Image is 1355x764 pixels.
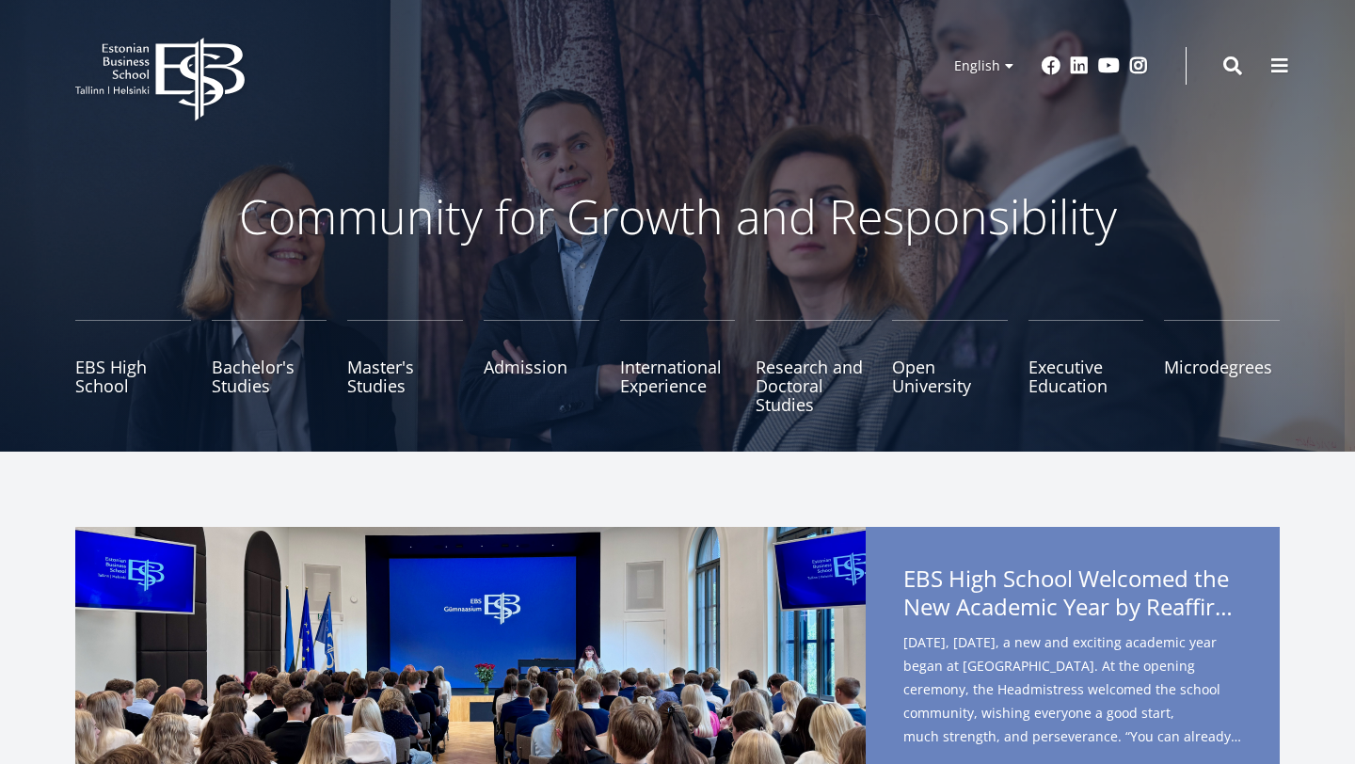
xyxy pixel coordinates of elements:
[903,630,1242,755] span: [DATE], [DATE], a new and exciting academic year began at [GEOGRAPHIC_DATA]. At the opening cerem...
[1164,320,1280,414] a: Microdegrees
[1098,56,1120,75] a: Youtube
[75,320,191,414] a: EBS High School
[1028,320,1144,414] a: Executive Education
[903,593,1242,621] span: New Academic Year by Reaffirming Its Core Values
[347,320,463,414] a: Master's Studies
[1042,56,1060,75] a: Facebook
[1129,56,1148,75] a: Instagram
[484,320,599,414] a: Admission
[903,565,1242,627] span: EBS High School Welcomed the
[179,188,1176,245] p: Community for Growth and Responsibility
[892,320,1008,414] a: Open University
[212,320,327,414] a: Bachelor's Studies
[1070,56,1089,75] a: Linkedin
[903,724,1242,748] span: much strength, and perseverance. “You can already feel the autumn in the air – and in a way it’s ...
[756,320,871,414] a: Research and Doctoral Studies
[620,320,736,414] a: International Experience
